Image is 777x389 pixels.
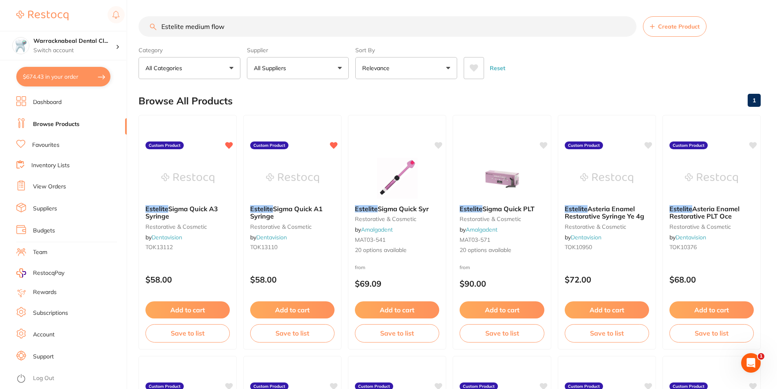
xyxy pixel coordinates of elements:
[669,301,754,318] button: Add to cart
[250,205,323,220] span: Sigma Quick A1 Syringe
[676,234,706,241] a: Dentavision
[355,264,365,270] span: from
[33,269,64,277] span: RestocqPay
[741,353,761,373] iframe: Intercom live chat
[33,288,57,296] a: Rewards
[161,158,214,199] img: Estelite Sigma Quick A3 Syringe
[16,67,110,86] button: $674.43 in your order
[685,158,738,199] img: Estelite Asteria Enamel Restorative PLT Oce
[355,216,439,222] small: restorative & cosmetic
[669,243,697,251] span: TOK10376
[250,324,335,342] button: Save to list
[565,243,592,251] span: TOK10950
[565,205,588,213] em: Estelite
[580,158,633,199] img: Estelite Asteria Enamel Restorative Syringe Ye 4g
[669,141,708,150] label: Custom Product
[254,64,289,72] p: All Suppliers
[748,92,761,108] a: 1
[16,11,68,20] img: Restocq Logo
[565,275,649,284] p: $72.00
[145,205,230,220] b: Estelite Sigma Quick A3 Syringe
[33,309,68,317] a: Subscriptions
[669,324,754,342] button: Save to list
[250,275,335,284] p: $58.00
[139,57,240,79] button: All Categories
[33,183,66,191] a: View Orders
[33,46,116,55] p: Switch account
[565,223,649,230] small: restorative & cosmetic
[33,374,54,382] a: Log Out
[378,205,429,213] span: Sigma Quick Syr
[32,141,59,149] a: Favourites
[669,205,754,220] b: Estelite Asteria Enamel Restorative PLT Oce
[33,227,55,235] a: Budgets
[460,226,497,233] span: by
[355,57,457,79] button: Relevance
[33,353,54,361] a: Support
[362,64,393,72] p: Relevance
[139,95,233,107] h2: Browse All Products
[33,205,57,213] a: Suppliers
[250,243,277,251] span: TOK13110
[16,372,124,385] button: Log Out
[145,324,230,342] button: Save to list
[565,301,649,318] button: Add to cart
[145,205,168,213] em: Estelite
[33,37,116,45] h4: Warracknabeal Dental Clinic
[565,205,649,220] b: Estelite Asteria Enamel Restorative Syringe Ye 4g
[16,268,26,278] img: RestocqPay
[145,141,184,150] label: Custom Product
[355,324,439,342] button: Save to list
[669,234,706,241] span: by
[355,279,439,288] p: $69.09
[669,205,740,220] span: Asteria Enamel Restorative PLT Oce
[250,205,273,213] em: Estelite
[460,205,482,213] em: Estelite
[145,275,230,284] p: $58.00
[145,301,230,318] button: Add to cart
[565,324,649,342] button: Save to list
[139,16,636,37] input: Search Products
[145,64,185,72] p: All Categories
[355,205,378,213] em: Estelite
[371,158,424,199] img: Estelite Sigma Quick Syr
[355,226,393,233] span: by
[355,246,439,254] span: 20 options available
[669,223,754,230] small: restorative & cosmetic
[460,279,544,288] p: $90.00
[16,6,68,25] a: Restocq Logo
[145,205,218,220] span: Sigma Quick A3 Syringe
[250,141,288,150] label: Custom Product
[669,275,754,284] p: $68.00
[460,216,544,222] small: restorative & cosmetic
[487,57,508,79] button: Reset
[460,236,490,243] span: MAT03-571
[355,301,439,318] button: Add to cart
[482,205,535,213] span: Sigma Quick PLT
[247,57,349,79] button: All Suppliers
[460,324,544,342] button: Save to list
[250,205,335,220] b: Estelite Sigma Quick A1 Syringe
[13,38,29,54] img: Warracknabeal Dental Clinic
[361,226,393,233] a: Amalgadent
[33,120,79,128] a: Browse Products
[250,301,335,318] button: Add to cart
[16,268,64,278] a: RestocqPay
[33,331,55,339] a: Account
[460,301,544,318] button: Add to cart
[565,205,644,220] span: Asteria Enamel Restorative Syringe Ye 4g
[355,236,385,243] span: MAT03-541
[250,223,335,230] small: restorative & cosmetic
[460,205,544,212] b: Estelite Sigma Quick PLT
[669,205,692,213] em: Estelite
[247,46,349,54] label: Supplier
[571,234,601,241] a: Dentavision
[355,46,457,54] label: Sort By
[466,226,497,233] a: Amalgadent
[139,46,240,54] label: Category
[33,98,62,106] a: Dashboard
[475,158,528,199] img: Estelite Sigma Quick PLT
[460,264,470,270] span: from
[658,23,700,30] span: Create Product
[565,234,601,241] span: by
